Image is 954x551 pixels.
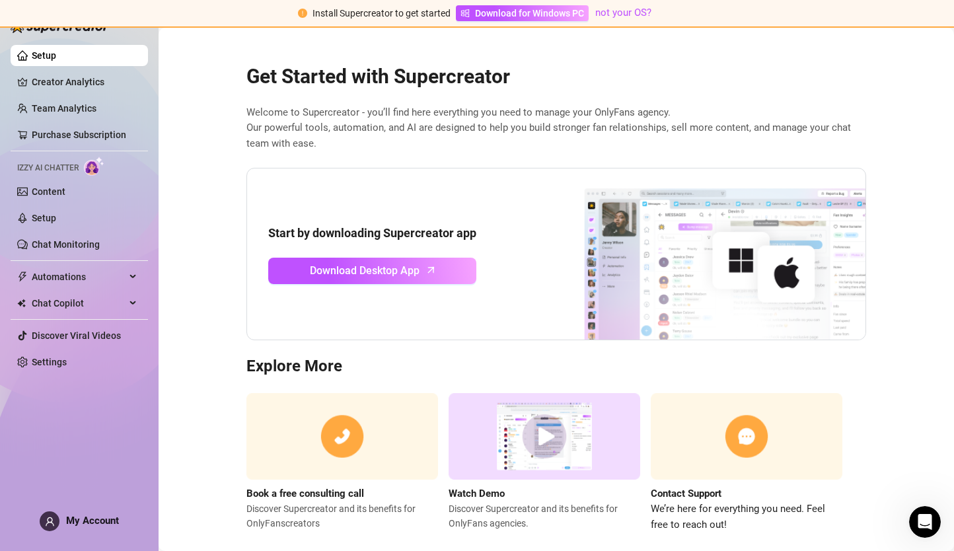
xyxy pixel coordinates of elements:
[32,293,126,314] span: Chat Copilot
[460,9,470,18] span: windows
[535,168,865,340] img: download app
[909,506,941,538] iframe: Intercom live chat
[246,488,364,499] strong: Book a free consulting call
[246,64,866,89] h2: Get Started with Supercreator
[246,501,438,531] span: Discover Supercreator and its benefits for OnlyFans creators
[651,488,721,499] strong: Contact Support
[32,239,100,250] a: Chat Monitoring
[32,186,65,197] a: Content
[32,129,126,140] a: Purchase Subscription
[423,262,439,277] span: arrow-up
[449,393,640,480] img: supercreator demo
[246,393,438,480] img: consulting call
[17,272,28,282] span: thunderbolt
[268,258,476,284] a: Download Desktop Apparrow-up
[32,266,126,287] span: Automations
[449,393,640,533] a: Watch DemoDiscover Supercreator and its benefits for OnlyFans agencies.
[312,8,451,18] span: Install Supercreator to get started
[17,162,79,174] span: Izzy AI Chatter
[449,501,640,531] span: Discover Supercreator and its benefits for OnlyFans agencies.
[651,393,842,480] img: contact support
[246,356,866,377] h3: Explore More
[651,501,842,533] span: We’re here for everything you need. Feel free to reach out!
[32,71,137,92] a: Creator Analytics
[32,330,121,341] a: Discover Viral Videos
[268,226,476,240] strong: Start by downloading Supercreator app
[310,262,420,279] span: Download Desktop App
[246,393,438,533] a: Book a free consulting callDiscover Supercreator and its benefits for OnlyFanscreators
[32,103,96,114] a: Team Analytics
[32,50,56,61] a: Setup
[84,157,104,176] img: AI Chatter
[246,105,866,152] span: Welcome to Supercreator - you’ll find here everything you need to manage your OnlyFans agency. Ou...
[66,515,119,527] span: My Account
[449,488,505,499] strong: Watch Demo
[298,9,307,18] span: exclamation-circle
[17,299,26,308] img: Chat Copilot
[32,357,67,367] a: Settings
[475,6,584,20] span: Download for Windows PC
[595,7,651,18] a: not your OS?
[45,517,55,527] span: user
[456,5,589,21] a: Download for Windows PC
[32,213,56,223] a: Setup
